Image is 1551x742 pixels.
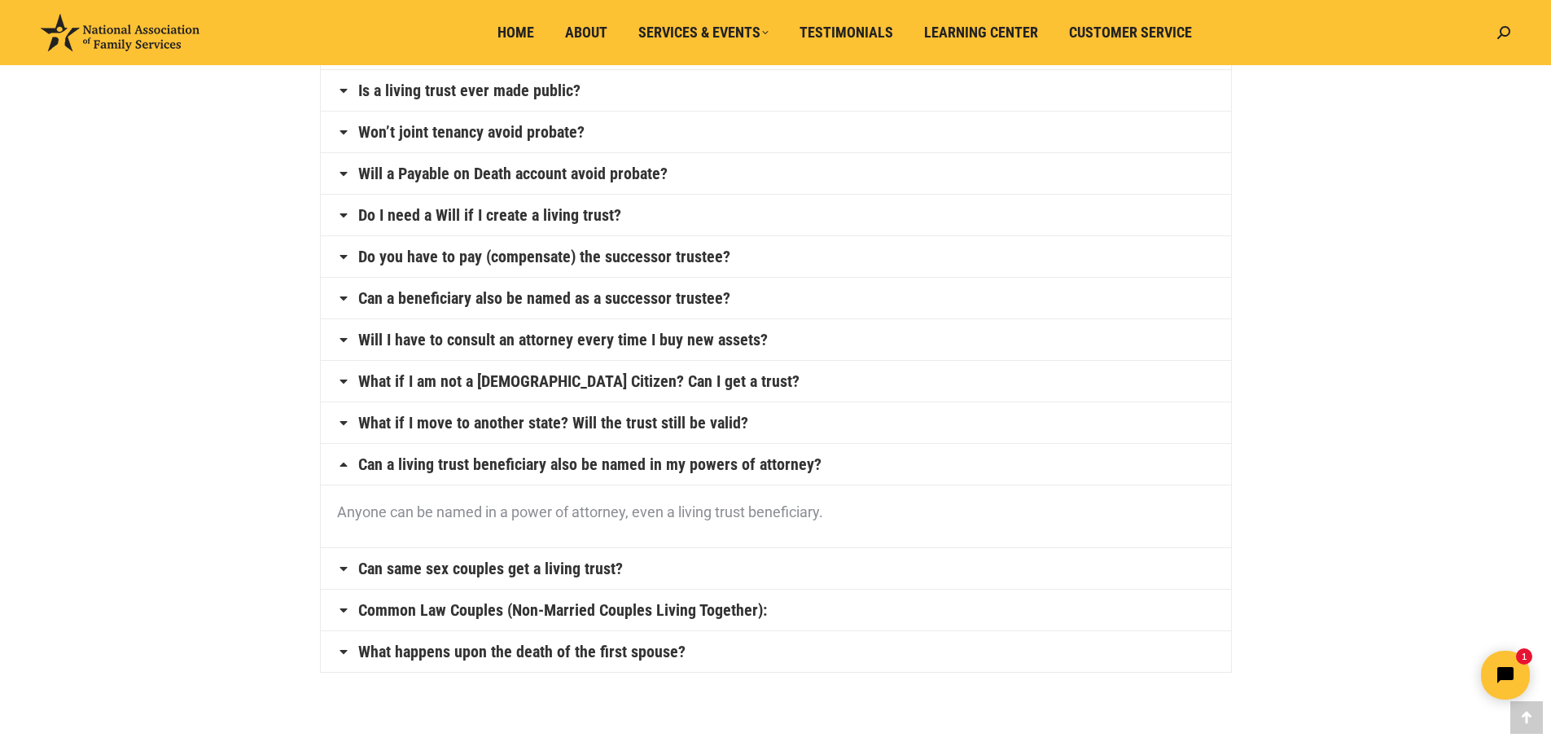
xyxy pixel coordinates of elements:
[358,331,768,348] a: Will I have to consult an attorney every time I buy new assets?
[358,207,621,223] a: Do I need a Will if I create a living trust?
[337,498,1215,527] p: Anyone can be named in a power of attorney, even a living trust beneficiary.
[788,17,905,48] a: Testimonials
[358,373,800,389] a: What if I am not a [DEMOGRAPHIC_DATA] Citizen? Can I get a trust?
[554,17,619,48] a: About
[358,643,686,660] a: What happens upon the death of the first spouse?
[486,17,545,48] a: Home
[497,24,534,42] span: Home
[41,14,199,51] img: National Association of Family Services
[565,24,607,42] span: About
[358,602,767,618] a: Common Law Couples (Non-Married Couples Living Together):
[358,124,585,140] a: Won’t joint tenancy avoid probate?
[358,560,623,577] a: Can same sex couples get a living trust?
[638,24,769,42] span: Services & Events
[1264,637,1544,713] iframe: Tidio Chat
[358,248,730,265] a: Do you have to pay (compensate) the successor trustee?
[358,415,748,431] a: What if I move to another state? Will the trust still be valid?
[1069,24,1192,42] span: Customer Service
[358,456,822,472] a: Can a living trust beneficiary also be named in my powers of attorney?
[924,24,1038,42] span: Learning Center
[800,24,893,42] span: Testimonials
[358,165,668,182] a: Will a Payable on Death account avoid probate?
[913,17,1049,48] a: Learning Center
[1058,17,1203,48] a: Customer Service
[358,82,581,99] a: Is a living trust ever made public?
[358,290,730,306] a: Can a beneficiary also be named as a successor trustee?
